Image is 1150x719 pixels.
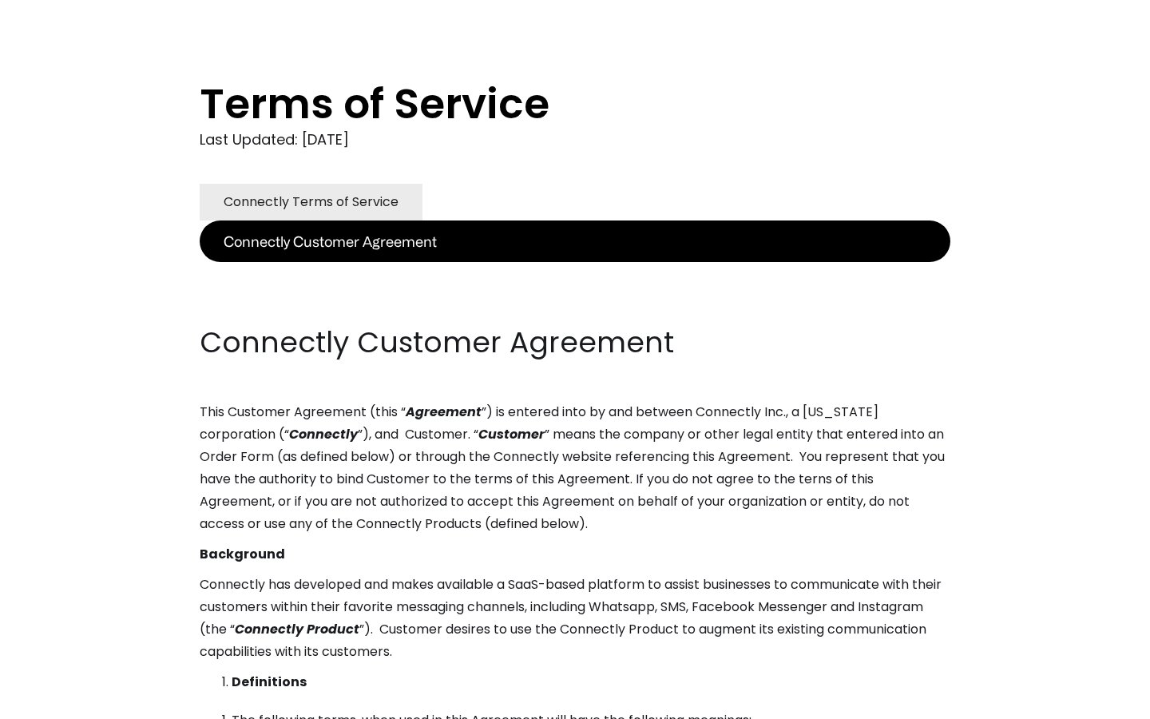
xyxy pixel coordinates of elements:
[16,689,96,713] aside: Language selected: English
[200,574,950,663] p: Connectly has developed and makes available a SaaS-based platform to assist businesses to communi...
[289,425,358,443] em: Connectly
[200,545,285,563] strong: Background
[200,401,950,535] p: This Customer Agreement (this “ ”) is entered into by and between Connectly Inc., a [US_STATE] co...
[406,403,482,421] em: Agreement
[200,292,950,315] p: ‍
[232,673,307,691] strong: Definitions
[200,262,950,284] p: ‍
[478,425,545,443] em: Customer
[224,191,399,213] div: Connectly Terms of Service
[32,691,96,713] ul: Language list
[200,80,886,128] h1: Terms of Service
[200,323,950,363] h2: Connectly Customer Agreement
[235,620,359,638] em: Connectly Product
[224,230,437,252] div: Connectly Customer Agreement
[200,128,950,152] div: Last Updated: [DATE]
